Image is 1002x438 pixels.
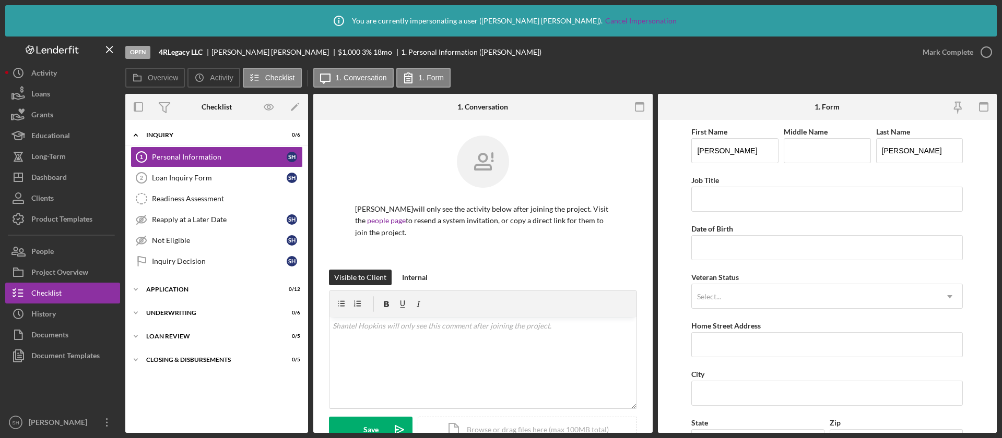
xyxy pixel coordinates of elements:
a: 2Loan Inquiry FormSH [131,167,303,188]
button: People [5,241,120,262]
div: Underwriting [146,310,274,316]
div: Readiness Assessment [152,194,302,203]
div: Checklist [202,103,232,111]
label: Overview [148,74,178,82]
div: [PERSON_NAME] [26,412,94,435]
button: Visible to Client [329,270,392,285]
a: Inquiry DecisionSH [131,251,303,272]
button: 1. Conversation [313,68,394,88]
button: Documents [5,324,120,345]
div: Project Overview [31,262,88,285]
button: Grants [5,104,120,125]
div: S H [287,214,297,225]
button: Checklist [5,283,120,303]
div: Grants [31,104,53,128]
label: Zip [830,418,841,427]
div: Product Templates [31,209,92,232]
span: $1,000 [338,47,360,56]
div: 18 mo [373,48,392,56]
label: Last Name [876,127,910,136]
a: Not EligibleSH [131,230,303,251]
div: Loan Review [146,333,274,339]
div: You are currently impersonating a user ( [PERSON_NAME] [PERSON_NAME] ). [326,8,677,34]
div: Long-Term [31,146,66,169]
div: S H [287,152,297,162]
div: Inquiry [146,132,274,138]
div: Dashboard [31,167,67,190]
b: 4RLegacy LLC [159,48,203,56]
div: 0 / 6 [281,310,300,316]
button: Long-Term [5,146,120,167]
div: 0 / 12 [281,286,300,293]
div: Checklist [31,283,62,306]
div: Educational [31,125,70,149]
tspan: 1 [140,154,143,160]
a: 1Personal InformationSH [131,147,303,167]
button: Loans [5,83,120,104]
button: Mark Complete [912,42,997,63]
a: Project Overview [5,262,120,283]
div: People [31,241,54,264]
button: Internal [397,270,433,285]
button: Overview [125,68,185,88]
div: Inquiry Decision [152,257,287,265]
p: [PERSON_NAME] will only see the activity below after joining the project. Visit the to resend a s... [355,203,611,238]
label: Home Street Address [691,321,761,330]
label: 1. Form [419,74,444,82]
button: History [5,303,120,324]
button: Activity [187,68,240,88]
button: Activity [5,63,120,83]
div: Personal Information [152,153,287,161]
div: 0 / 5 [281,333,300,339]
button: Product Templates [5,209,120,229]
div: Visible to Client [334,270,386,285]
a: Reapply at a Later DateSH [131,209,303,230]
div: Open [125,46,150,59]
button: Checklist [243,68,302,88]
div: 1. Form [815,103,840,111]
div: 0 / 5 [281,357,300,363]
label: Date of Birth [691,224,733,233]
div: Activity [31,63,57,86]
div: 1. Conversation [457,103,508,111]
a: people page [367,216,406,225]
button: 1. Form [396,68,451,88]
div: Document Templates [31,345,100,369]
a: Readiness Assessment [131,188,303,209]
div: Clients [31,188,54,211]
label: First Name [691,127,727,136]
button: Document Templates [5,345,120,366]
a: Cancel Impersonation [605,17,677,25]
div: Documents [31,324,68,348]
text: SH [12,420,19,425]
label: City [691,370,704,379]
div: Reapply at a Later Date [152,215,287,224]
div: 0 / 6 [281,132,300,138]
div: Loans [31,83,50,107]
label: Checklist [265,74,295,82]
div: Application [146,286,274,293]
div: Not Eligible [152,236,287,245]
div: Closing & Disbursements [146,357,274,363]
div: [PERSON_NAME] [PERSON_NAME] [211,48,338,56]
label: Job Title [691,176,719,185]
label: Activity [210,74,233,82]
button: Educational [5,125,120,146]
button: Dashboard [5,167,120,188]
button: SH[PERSON_NAME] [5,412,120,433]
div: Select... [697,293,721,301]
div: S H [287,235,297,246]
div: Internal [402,270,428,285]
tspan: 2 [140,175,143,181]
div: Loan Inquiry Form [152,174,287,182]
